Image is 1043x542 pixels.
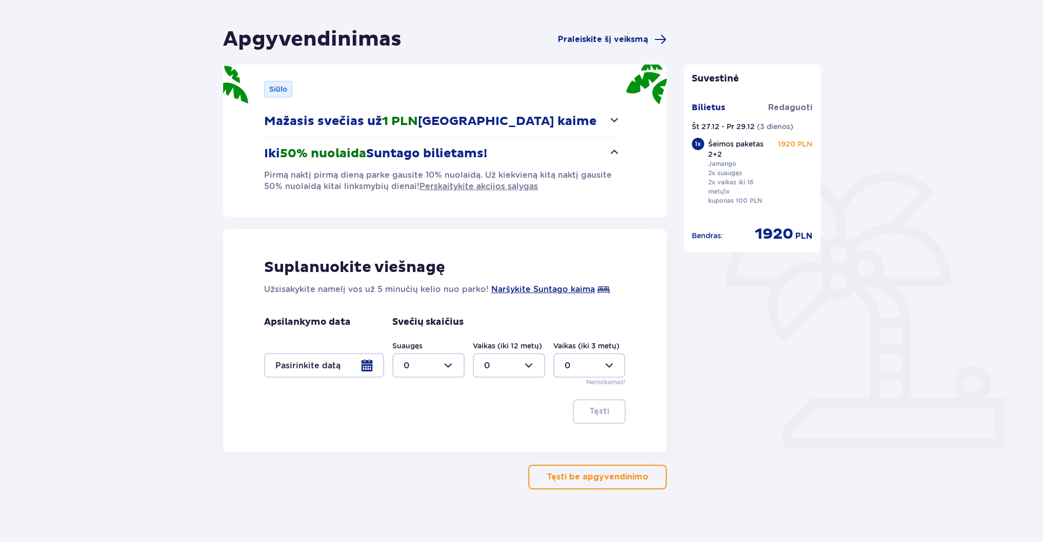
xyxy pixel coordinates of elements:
[708,169,777,205] p: 2x suaugęs 2x vaikas iki 16 metų1x kuponas 100 PLN
[708,139,777,159] p: Šeimos paketas 2+2
[264,106,620,137] button: Mažasis svečias už1 PLN[GEOGRAPHIC_DATA] kaime
[223,27,402,52] h1: Apgyvendinimas
[553,342,619,350] font: Vaikas (iki 3 metų)
[264,146,487,161] p: Iki Suntago bilietams!
[573,399,626,424] button: Tęsti
[684,73,821,85] p: Suvestinė
[264,170,612,191] font: Pirmą naktį pirmą dieną parke gausite 10% nuolaidą. Už kiekvieną kitą naktį gausite 50% nuolaidą ...
[491,283,595,296] a: Naršykite Suntago kaimą
[392,342,423,350] font: Suaugęs
[264,316,351,328] p: Apsilankymo data
[473,342,542,350] font: Vaikas (iki 12 metų)
[558,33,667,46] a: Praleiskite šį veiksmą
[528,465,667,489] button: Tęsti be apgyvendinimo
[264,258,445,277] p: Suplanuokite viešnagę
[692,138,704,150] div: 1 x
[589,406,609,417] p: Tęsti
[795,231,812,242] span: PLN
[280,146,366,161] span: 50% nuolaida
[264,283,489,296] p: Užsisakykite namelį vos už 5 minučių kelio nuo parko!
[419,181,538,192] a: Perskaitykite akcijos sąlygas
[692,231,723,241] p: Bendras:
[547,471,648,483] p: Tęsti be apgyvendinimo
[755,224,793,244] span: 1920
[708,159,736,169] p: Jamango
[760,122,790,131] font: 3 dienos
[264,170,620,192] div: Iki50% nuolaidaSuntago bilietams!
[264,138,620,170] button: Iki50% nuolaidaSuntago bilietams!
[692,121,755,132] p: Št 27.12 - Pr 29.12
[768,102,812,113] span: Redaguoti
[586,378,625,387] p: Nemokamas!
[692,102,725,113] p: Bilietus
[558,34,648,45] span: Praleiskite šį veiksmą
[269,84,287,94] p: Siūlo
[382,114,418,129] span: 1 PLN
[392,316,464,328] p: Svečių skaičius
[264,114,596,129] p: Mažasis svečias už [GEOGRAPHIC_DATA] kaime
[757,121,793,132] p: ( )
[778,139,812,149] p: 1920 PLN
